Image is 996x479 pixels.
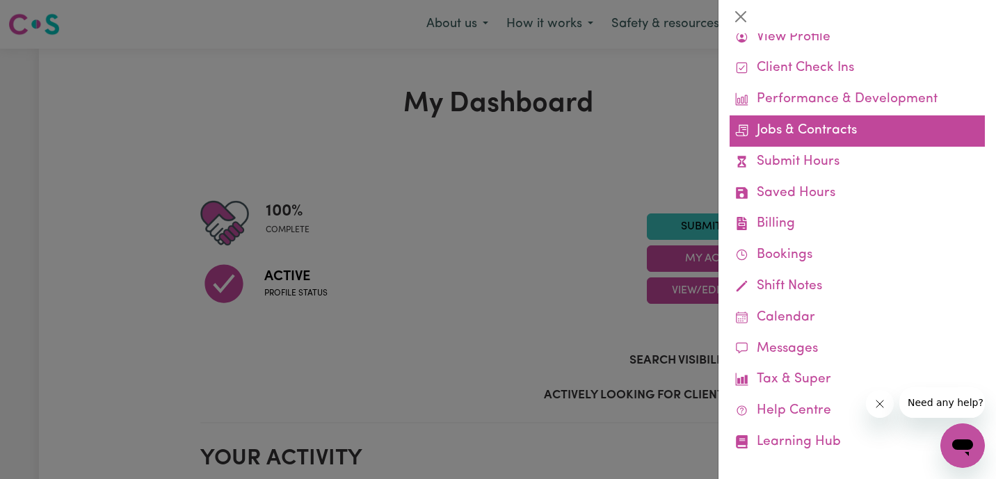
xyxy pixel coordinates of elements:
a: Saved Hours [730,178,985,209]
iframe: Message from company [899,387,985,418]
a: Performance & Development [730,84,985,115]
a: Learning Hub [730,427,985,458]
button: Close [730,6,752,28]
a: Client Check Ins [730,53,985,84]
a: View Profile [730,22,985,54]
a: Jobs & Contracts [730,115,985,147]
a: Help Centre [730,396,985,427]
a: Shift Notes [730,271,985,302]
a: Messages [730,334,985,365]
a: Tax & Super [730,364,985,396]
iframe: Close message [866,390,894,418]
iframe: Button to launch messaging window [940,423,985,468]
a: Submit Hours [730,147,985,178]
a: Billing [730,209,985,240]
a: Calendar [730,302,985,334]
a: Bookings [730,240,985,271]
